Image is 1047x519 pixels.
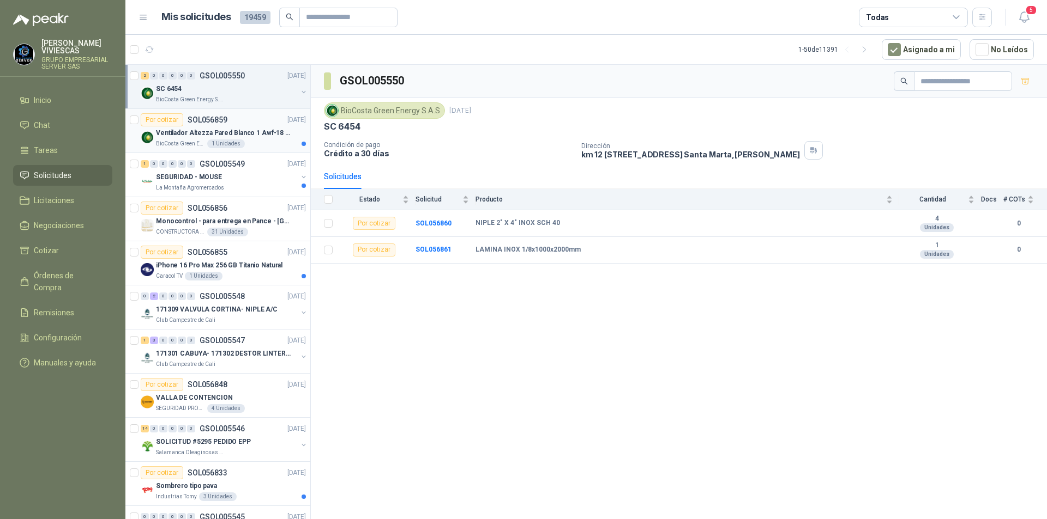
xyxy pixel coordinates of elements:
[178,292,186,300] div: 0
[13,215,112,236] a: Negociaciones
[169,292,177,300] div: 0
[13,327,112,348] a: Configuración
[156,316,215,325] p: Club Campestre de Cali
[13,352,112,373] a: Manuales y ayuda
[287,335,306,346] p: [DATE]
[899,196,966,203] span: Cantidad
[187,160,195,168] div: 0
[899,215,974,223] b: 4
[141,69,308,104] a: 2 0 0 0 0 0 GSOL005550[DATE] Company LogoSC 6454BioCosta Green Energy S.A.S
[187,72,195,80] div: 0
[353,217,395,230] div: Por cotizar
[156,228,205,236] p: CONSTRUCTORA GRUPO FIP
[899,189,981,210] th: Cantidad
[156,260,282,271] p: iPhone 16 Pro Max 256 GB Titanio Natural
[141,113,183,126] div: Por cotizar
[13,13,69,26] img: Logo peakr
[156,404,205,413] p: SEGURIDAD PROVISER LTDA
[141,425,149,432] div: 14
[156,481,217,491] p: Sombrero tipo pava
[188,248,227,256] p: SOL056855
[1014,8,1034,27] button: 5
[156,139,205,148] p: BioCosta Green Energy S.A.S
[476,219,560,228] b: NIPLE 2" X 4" INOX SCH 40
[141,175,154,188] img: Company Logo
[125,109,310,153] a: Por cotizarSOL056859[DATE] Company LogoVentilador Altezza Pared Blanco 1 Awf-18 Pro BalineraBioCo...
[287,71,306,81] p: [DATE]
[141,157,308,192] a: 1 0 0 0 0 0 GSOL005549[DATE] Company LogoSEGURIDAD - MOUSELa Montaña Agromercados
[178,160,186,168] div: 0
[156,360,215,369] p: Club Campestre de Cali
[324,170,362,182] div: Solicitudes
[187,425,195,432] div: 0
[156,272,183,280] p: Caracol TV
[159,292,167,300] div: 0
[207,404,245,413] div: 4 Unidades
[13,165,112,186] a: Solicitudes
[476,196,884,203] span: Producto
[34,219,84,231] span: Negociaciones
[200,425,245,432] p: GSOL005546
[150,160,158,168] div: 0
[899,241,974,250] b: 1
[1003,218,1034,229] b: 0
[34,357,96,369] span: Manuales y ayuda
[199,492,237,501] div: 3 Unidades
[156,216,292,227] p: Monocontrol - para entrega en Pance - [GEOGRAPHIC_DATA]
[141,131,154,144] img: Company Logo
[141,422,308,457] a: 14 0 0 0 0 0 GSOL005546[DATE] Company LogoSOLICITUD #5295 PEDIDO EPPSalamanca Oleaginosas SAS
[416,246,452,253] a: SOL056861
[141,334,308,369] a: 1 3 0 0 0 0 GSOL005547[DATE] Company Logo171301 CABUYA- 171302 DESTOR LINTER- 171305 PINZAClub Ca...
[159,425,167,432] div: 0
[156,84,182,94] p: SC 6454
[581,150,800,159] p: km 12 [STREET_ADDRESS] Santa Marta , [PERSON_NAME]
[920,223,954,232] div: Unidades
[339,196,400,203] span: Estado
[416,196,460,203] span: Solicitud
[169,160,177,168] div: 0
[141,484,154,497] img: Company Logo
[41,57,112,70] p: GRUPO EMPRESARIAL SERVER SAS
[169,337,177,344] div: 0
[141,439,154,453] img: Company Logo
[13,115,112,136] a: Chat
[156,437,251,447] p: SOLICITUD #5295 PEDIDO EPP
[141,246,183,259] div: Por cotizar
[125,462,310,506] a: Por cotizarSOL056833[DATE] Company LogoSombrero tipo pavaIndustrias Tomy3 Unidades
[13,302,112,323] a: Remisiones
[156,448,225,457] p: Salamanca Oleaginosas SAS
[1025,5,1037,15] span: 5
[141,378,183,391] div: Por cotizar
[156,184,224,192] p: La Montaña Agromercados
[287,203,306,213] p: [DATE]
[324,121,360,132] p: SC 6454
[150,425,158,432] div: 0
[187,337,195,344] div: 0
[141,292,149,300] div: 0
[14,44,34,65] img: Company Logo
[159,160,167,168] div: 0
[200,160,245,168] p: GSOL005549
[188,381,227,388] p: SOL056848
[882,39,961,60] button: Asignado a mi
[34,245,59,257] span: Cotizar
[798,41,873,58] div: 1 - 50 de 11391
[900,77,908,85] span: search
[141,351,154,364] img: Company Logo
[1003,189,1047,210] th: # COTs
[188,469,227,477] p: SOL056833
[340,72,406,89] h3: GSOL005550
[141,202,183,215] div: Por cotizar
[13,90,112,111] a: Inicio
[416,219,452,227] a: SOL056860
[416,189,476,210] th: Solicitud
[169,425,177,432] div: 0
[476,189,899,210] th: Producto
[141,87,154,100] img: Company Logo
[200,337,245,344] p: GSOL005547
[200,72,245,80] p: GSOL005550
[150,337,158,344] div: 3
[141,160,149,168] div: 1
[13,265,112,298] a: Órdenes de Compra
